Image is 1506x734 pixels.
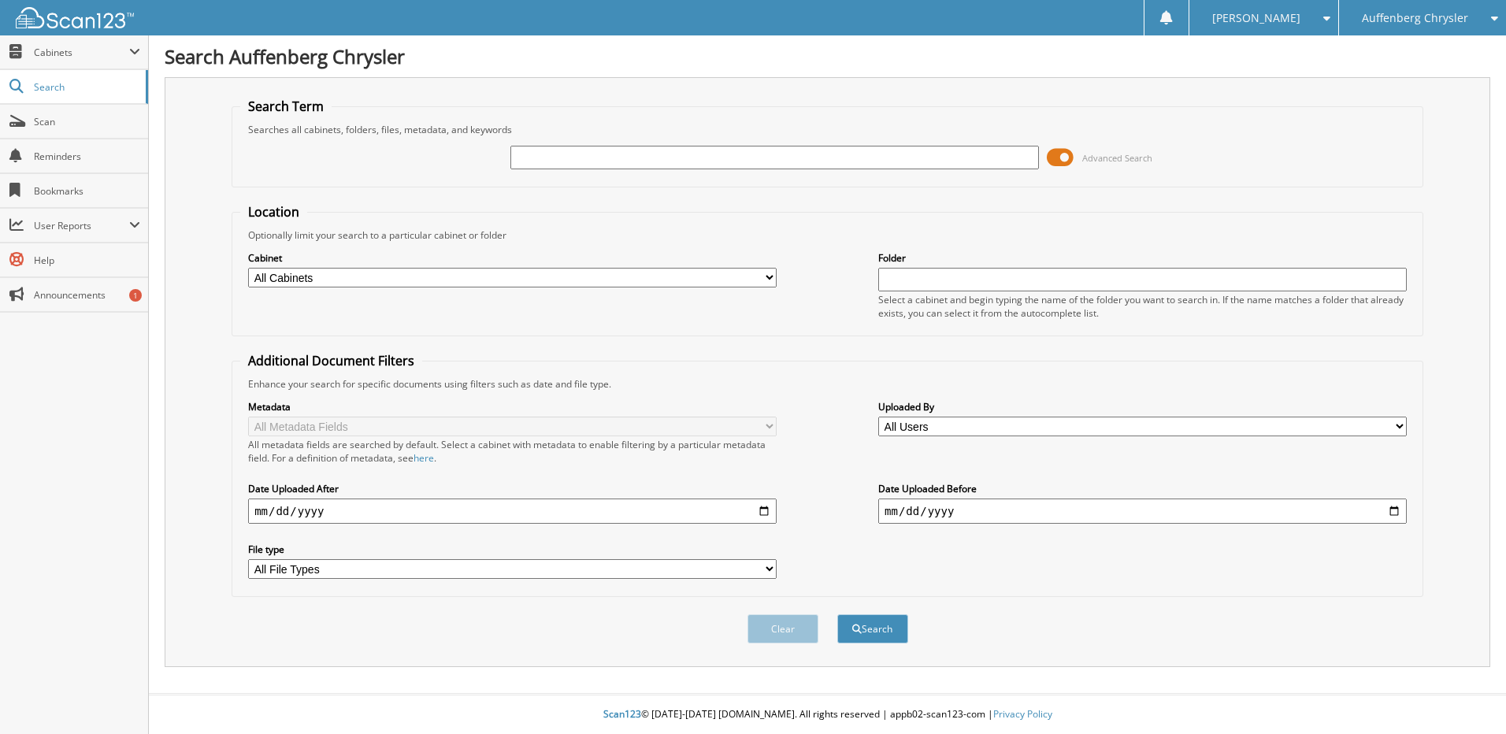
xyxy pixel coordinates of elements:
span: Scan [34,115,140,128]
span: Search [34,80,138,94]
span: [PERSON_NAME] [1212,13,1300,23]
span: Announcements [34,288,140,302]
span: Bookmarks [34,184,140,198]
a: Privacy Policy [993,707,1052,721]
img: scan123-logo-white.svg [16,7,134,28]
legend: Search Term [240,98,332,115]
input: start [248,499,777,524]
div: Select a cabinet and begin typing the name of the folder you want to search in. If the name match... [878,293,1407,320]
label: File type [248,543,777,556]
span: Reminders [34,150,140,163]
input: end [878,499,1407,524]
span: User Reports [34,219,129,232]
label: Date Uploaded After [248,482,777,495]
div: All metadata fields are searched by default. Select a cabinet with metadata to enable filtering b... [248,438,777,465]
label: Cabinet [248,251,777,265]
label: Uploaded By [878,400,1407,413]
span: Scan123 [603,707,641,721]
span: Help [34,254,140,267]
a: here [414,451,434,465]
label: Metadata [248,400,777,413]
button: Clear [747,614,818,643]
div: Enhance your search for specific documents using filters such as date and file type. [240,377,1415,391]
div: Optionally limit your search to a particular cabinet or folder [240,228,1415,242]
h1: Search Auffenberg Chrysler [165,43,1490,69]
span: Advanced Search [1082,152,1152,164]
div: Searches all cabinets, folders, files, metadata, and keywords [240,123,1415,136]
label: Date Uploaded Before [878,482,1407,495]
div: 1 [129,289,142,302]
div: © [DATE]-[DATE] [DOMAIN_NAME]. All rights reserved | appb02-scan123-com | [149,695,1506,734]
span: Cabinets [34,46,129,59]
button: Search [837,614,908,643]
legend: Additional Document Filters [240,352,422,369]
legend: Location [240,203,307,221]
label: Folder [878,251,1407,265]
span: Auffenberg Chrysler [1362,13,1468,23]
